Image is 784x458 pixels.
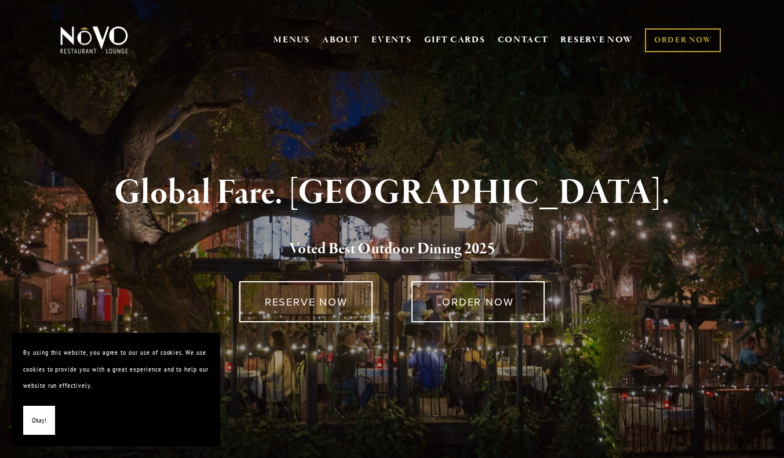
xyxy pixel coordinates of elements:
[23,344,209,394] p: By using this website, you agree to our use of cookies. We use cookies to provide you with a grea...
[32,412,46,429] span: Okay!
[424,29,486,51] a: GIFT CARDS
[12,333,220,446] section: Cookie banner
[114,171,670,215] strong: Global Fare. [GEOGRAPHIC_DATA].
[239,281,373,322] a: RESERVE NOW
[274,34,310,46] a: MENUS
[645,28,721,52] a: ORDER NOW
[560,29,633,51] a: RESERVE NOW
[498,29,549,51] a: CONTACT
[371,34,411,46] a: EVENTS
[322,34,360,46] a: ABOUT
[289,239,487,261] a: Voted Best Outdoor Dining 202
[78,237,706,261] h2: 5
[411,281,545,322] a: ORDER NOW
[23,406,55,435] button: Okay!
[58,26,130,54] img: Novo Restaurant &amp; Lounge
